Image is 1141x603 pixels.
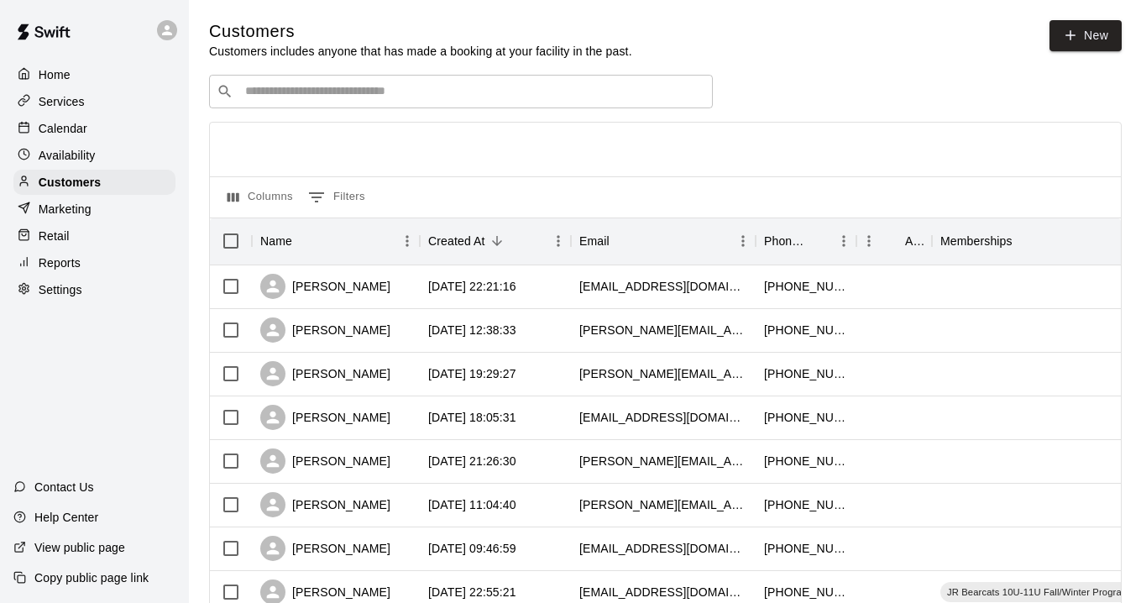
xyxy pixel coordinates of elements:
div: Created At [420,218,571,265]
p: Contact Us [34,479,94,496]
a: Retail [13,223,175,249]
div: +15192123567 [764,496,848,513]
button: Menu [831,228,856,254]
button: Sort [610,229,633,253]
div: +15195728762 [764,409,848,426]
p: Settings [39,281,82,298]
button: Sort [485,229,509,253]
a: Home [13,62,175,87]
div: courtney.tinney89@gmail.com [579,496,747,513]
p: Availability [39,147,96,164]
div: 2025-10-07 19:29:27 [428,365,516,382]
div: mike.manning658@hotmail.com [579,365,747,382]
p: Services [39,93,85,110]
div: [PERSON_NAME] [260,536,390,561]
h5: Customers [209,20,632,43]
div: 2025-10-08 12:38:33 [428,322,516,338]
div: +16479981270 [764,584,848,600]
p: Marketing [39,201,92,218]
p: Customers [39,174,101,191]
div: christine.postma23@gmail.com [579,453,747,469]
div: andrea.spencer23@yahoo.ca [579,322,747,338]
button: Sort [292,229,316,253]
div: +15197771715 [764,453,848,469]
a: New [1049,20,1122,51]
a: Customers [13,170,175,195]
div: 2025-10-06 21:26:30 [428,453,516,469]
p: Retail [39,228,70,244]
div: +15196580703 [764,365,848,382]
button: Show filters [304,184,369,211]
div: +15198523368 [764,322,848,338]
div: [PERSON_NAME] [260,274,390,299]
div: Phone Number [756,218,856,265]
div: [PERSON_NAME] [260,361,390,386]
div: mikeandleanne2010@gmail.com [579,540,747,557]
div: Memberships [940,218,1013,265]
div: shenhoeffer1@gmail.com [579,409,747,426]
div: 2025-10-10 22:21:16 [428,278,516,295]
a: Services [13,89,175,114]
button: Menu [856,228,882,254]
a: Marketing [13,197,175,222]
a: Availability [13,143,175,168]
p: View public page [34,539,125,556]
p: Help Center [34,509,98,526]
button: Menu [546,228,571,254]
button: Sort [808,229,831,253]
button: Sort [882,229,905,253]
div: Email [579,218,610,265]
a: Calendar [13,116,175,141]
p: Calendar [39,120,87,137]
button: Menu [730,228,756,254]
div: +15195057781 [764,278,848,295]
p: Customers includes anyone that has made a booking at your facility in the past. [209,43,632,60]
button: Menu [395,228,420,254]
div: 2025-10-07 18:05:31 [428,409,516,426]
div: Name [252,218,420,265]
div: Phone Number [764,218,808,265]
div: Created At [428,218,485,265]
div: Name [260,218,292,265]
a: Settings [13,277,175,302]
div: +15195919730 [764,540,848,557]
div: Search customers by name or email [209,75,713,108]
a: Reports [13,250,175,275]
div: Email [571,218,756,265]
button: Select columns [223,184,297,211]
div: katimacleod@gmail.com [579,584,747,600]
button: Sort [1013,229,1036,253]
div: [PERSON_NAME] [260,405,390,430]
div: [PERSON_NAME] [260,448,390,474]
div: Age [905,218,924,265]
div: 2025-10-06 11:04:40 [428,496,516,513]
p: Home [39,66,71,83]
div: 2025-10-05 22:55:21 [428,584,516,600]
div: dcoslovich1@yahoo.ca [579,278,747,295]
p: Copy public page link [34,569,149,586]
p: Reports [39,254,81,271]
div: Age [856,218,932,265]
div: 2025-10-06 09:46:59 [428,540,516,557]
div: [PERSON_NAME] [260,492,390,517]
div: [PERSON_NAME] [260,317,390,343]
